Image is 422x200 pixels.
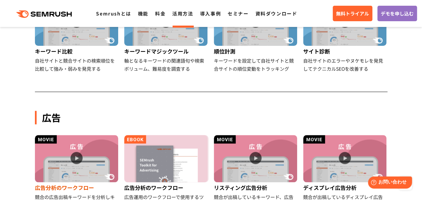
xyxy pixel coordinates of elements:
[362,174,415,193] iframe: Help widget launcher
[381,10,414,17] span: デモを申し込む
[124,46,208,57] div: キーワードマジックツール
[35,111,387,124] div: 広告
[228,10,248,17] a: セミナー
[35,182,119,193] div: 広告分析のワークフロー
[172,10,193,17] a: 活用方法
[303,46,387,57] div: サイト診断
[96,10,131,17] a: Semrushとは
[303,182,387,193] div: ディスプレイ広告分析
[124,57,208,73] div: 軸となるキーワードの関連語句や検索ボリューム、難易度を調査する
[200,10,221,17] a: 導入事例
[336,10,369,17] span: 無料トライアル
[138,10,148,17] a: 機能
[35,46,119,57] div: キーワード比較
[303,57,387,73] div: 自社サイトのエラーやヌケモレを発見してテクニカルSEOを改善する
[214,182,298,193] div: リスティング広告分析
[155,10,166,17] a: 料金
[214,57,298,73] div: キーワードを設定して自社サイトと競合サイトの順位変動をトラッキング
[214,46,298,57] div: 順位計測
[35,57,119,73] div: 自社サイトと競合サイトの検索順位を比較して強み・弱みを発見する
[255,10,297,17] a: 資料ダウンロード
[377,6,417,21] a: デモを申し込む
[124,182,208,193] div: 広告分析のワークフロー
[333,6,372,21] a: 無料トライアル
